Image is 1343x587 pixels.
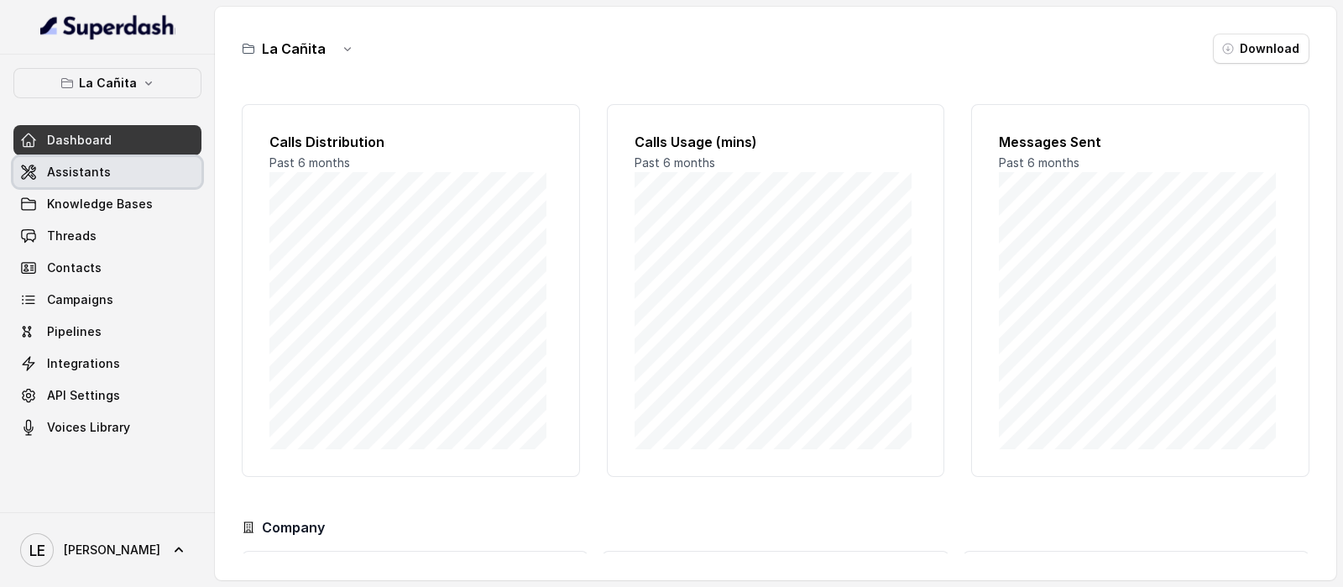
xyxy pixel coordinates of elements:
[47,355,120,372] span: Integrations
[64,542,160,558] span: [PERSON_NAME]
[40,13,175,40] img: light.svg
[47,323,102,340] span: Pipelines
[13,317,201,347] a: Pipelines
[13,157,201,187] a: Assistants
[13,68,201,98] button: La Cañita
[262,39,326,59] h3: La Cañita
[47,387,120,404] span: API Settings
[635,132,917,152] h2: Calls Usage (mins)
[1213,34,1309,64] button: Download
[13,253,201,283] a: Contacts
[13,189,201,219] a: Knowledge Bases
[47,164,111,181] span: Assistants
[13,412,201,443] a: Voices Library
[13,380,201,411] a: API Settings
[13,285,201,315] a: Campaigns
[999,132,1282,152] h2: Messages Sent
[29,542,45,559] text: LE
[269,155,350,170] span: Past 6 months
[262,517,325,537] h3: Company
[13,125,201,155] a: Dashboard
[47,132,112,149] span: Dashboard
[13,349,201,379] a: Integrations
[269,132,552,152] h2: Calls Distribution
[47,228,97,244] span: Threads
[47,419,130,436] span: Voices Library
[13,527,201,574] a: [PERSON_NAME]
[47,291,113,308] span: Campaigns
[47,259,102,276] span: Contacts
[999,155,1079,170] span: Past 6 months
[79,73,137,93] p: La Cañita
[47,196,153,212] span: Knowledge Bases
[13,221,201,251] a: Threads
[635,155,715,170] span: Past 6 months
